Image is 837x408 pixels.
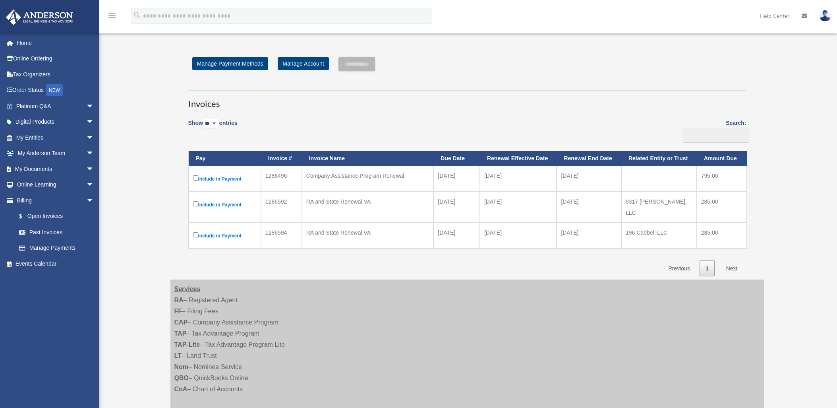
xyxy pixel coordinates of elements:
[6,161,106,177] a: My Documentsarrow_drop_down
[192,57,268,70] a: Manage Payment Methods
[203,119,219,128] select: Showentries
[700,260,715,277] a: 1
[480,166,557,192] td: [DATE]
[174,308,182,315] strong: FF
[6,114,106,130] a: Digital Productsarrow_drop_down
[174,319,188,326] strong: CAP
[107,14,117,21] a: menu
[819,10,831,21] img: User Pic
[6,82,106,99] a: Order StatusNEW
[480,223,557,249] td: [DATE]
[4,10,75,25] img: Anderson Advisors Platinum Portal
[174,363,189,370] strong: Nom
[6,146,106,161] a: My Anderson Teamarrow_drop_down
[433,223,480,249] td: [DATE]
[86,130,102,146] span: arrow_drop_down
[174,341,200,348] strong: TAP-Lite
[306,227,429,238] div: RA and State Renewal VA
[6,177,106,193] a: Online Learningarrow_drop_down
[6,66,106,82] a: Tax Organizers
[697,151,747,166] th: Amount Due: activate to sort column ascending
[720,260,744,277] a: Next
[133,11,141,19] i: search
[86,114,102,130] span: arrow_drop_down
[621,151,697,166] th: Related Entity or Trust: activate to sort column ascending
[23,212,27,221] span: $
[86,146,102,162] span: arrow_drop_down
[680,118,746,143] label: Search:
[107,11,117,21] i: menu
[86,161,102,177] span: arrow_drop_down
[188,90,746,110] h3: Invoices
[433,192,480,223] td: [DATE]
[11,208,98,225] a: $Open Invoices
[188,118,238,136] label: Show entries
[278,57,329,70] a: Manage Account
[174,286,201,292] strong: Services
[683,128,749,143] input: Search:
[433,166,480,192] td: [DATE]
[6,130,106,146] a: My Entitiesarrow_drop_down
[261,151,302,166] th: Invoice #: activate to sort column ascending
[193,231,257,241] label: Include in Payment
[193,201,198,206] input: Include in Payment
[86,177,102,193] span: arrow_drop_down
[557,151,621,166] th: Renewal End Date: activate to sort column ascending
[261,223,302,249] td: 1286594
[662,260,696,277] a: Previous
[6,98,106,114] a: Platinum Q&Aarrow_drop_down
[557,223,621,249] td: [DATE]
[306,170,429,181] div: Company Assistance Program Renewal
[261,192,302,223] td: 1286592
[697,166,747,192] td: 795.00
[697,223,747,249] td: 285.00
[480,192,557,223] td: [DATE]
[11,240,102,256] a: Manage Payments
[302,151,434,166] th: Invoice Name: activate to sort column ascending
[6,256,106,272] a: Events Calendar
[6,51,106,67] a: Online Ordering
[621,223,697,249] td: 196 Cabbel, LLC
[189,151,261,166] th: Pay: activate to sort column descending
[11,224,102,240] a: Past Invoices
[480,151,557,166] th: Renewal Effective Date: activate to sort column ascending
[174,375,189,381] strong: QBO
[174,352,182,359] strong: LT
[697,192,747,223] td: 285.00
[174,386,188,392] strong: CoA
[557,166,621,192] td: [DATE]
[193,232,198,237] input: Include in Payment
[261,166,302,192] td: 1286496
[46,84,63,96] div: NEW
[193,174,257,184] label: Include in Payment
[6,35,106,51] a: Home
[193,200,257,210] label: Include in Payment
[193,175,198,181] input: Include in Payment
[433,151,480,166] th: Due Date: activate to sort column ascending
[6,192,102,208] a: Billingarrow_drop_down
[86,192,102,209] span: arrow_drop_down
[557,192,621,223] td: [DATE]
[174,330,187,337] strong: TAP
[621,192,697,223] td: 9317 [PERSON_NAME], LLC
[86,98,102,115] span: arrow_drop_down
[306,196,429,207] div: RA and State Renewal VA
[174,297,184,303] strong: RA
